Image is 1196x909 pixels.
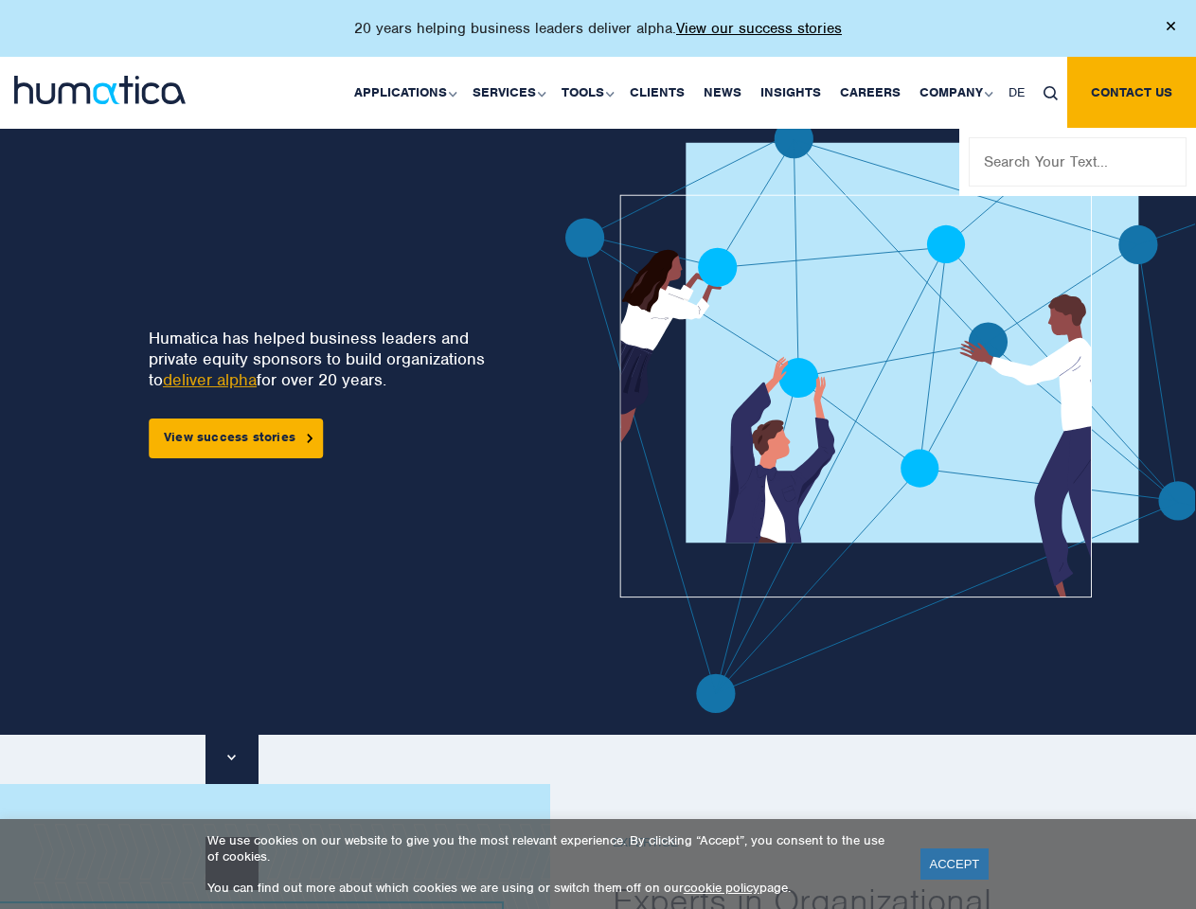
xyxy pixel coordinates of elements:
[345,57,463,129] a: Applications
[684,880,759,896] a: cookie policy
[751,57,830,129] a: Insights
[307,434,312,442] img: arrowicon
[207,832,897,864] p: We use cookies on our website to give you the most relevant experience. By clicking “Accept”, you...
[463,57,552,129] a: Services
[354,19,842,38] p: 20 years helping business leaders deliver alpha.
[920,848,990,880] a: ACCEPT
[1067,57,1196,129] a: Contact us
[620,57,694,129] a: Clients
[552,57,620,129] a: Tools
[999,57,1034,129] a: DE
[830,57,910,129] a: Careers
[1009,84,1025,100] span: DE
[676,19,842,38] a: View our success stories
[969,137,1187,187] input: Search Your Text...
[163,369,257,390] a: deliver alpha
[149,328,497,390] p: Humatica has helped business leaders and private equity sponsors to build organizations to for ov...
[149,419,323,458] a: View success stories
[207,880,897,896] p: You can find out more about which cookies we are using or switch them off on our page.
[910,57,999,129] a: Company
[1044,86,1058,100] img: search_icon
[227,755,236,760] img: downarrow
[694,57,751,129] a: News
[14,76,186,104] img: logo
